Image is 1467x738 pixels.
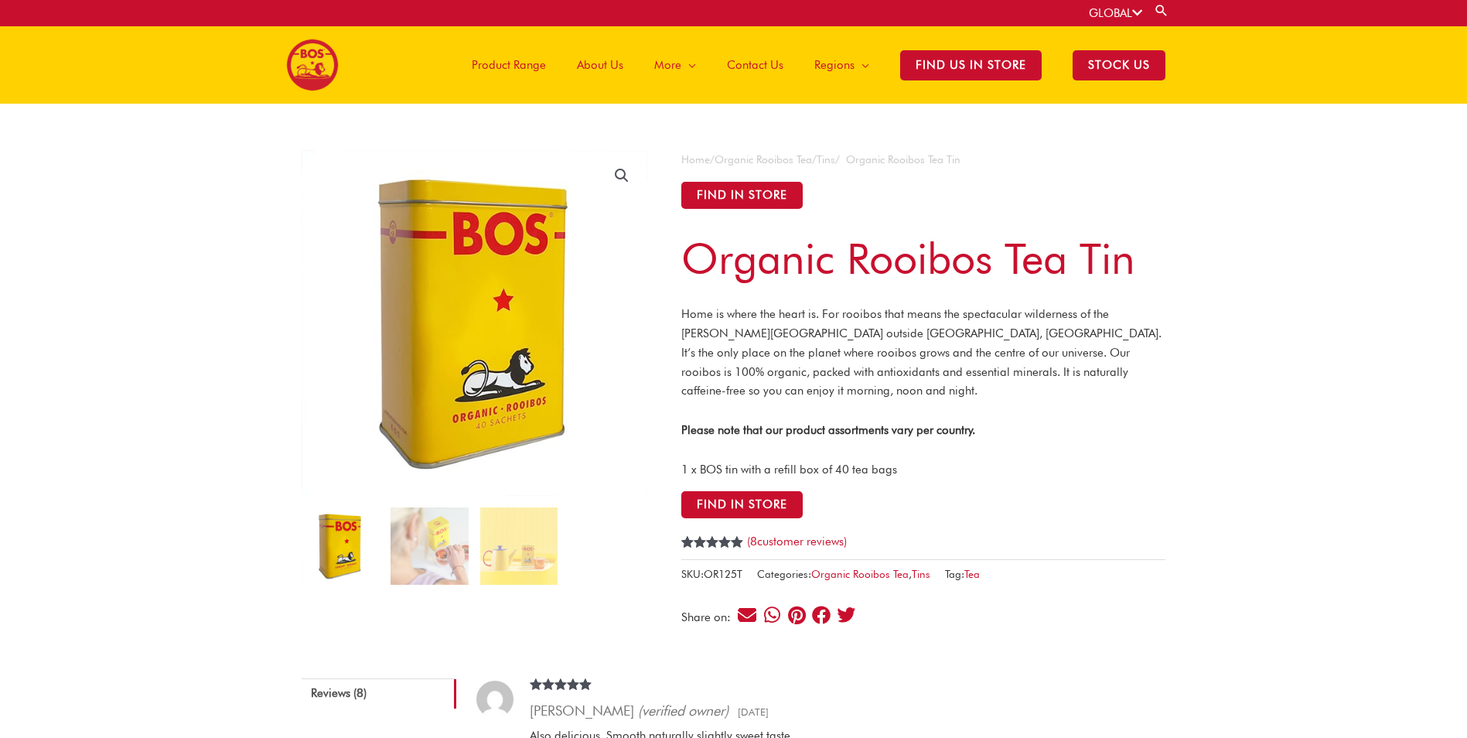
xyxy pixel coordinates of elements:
[1057,26,1181,104] a: STOCK US
[711,26,799,104] a: Contact Us
[811,604,832,625] div: Share on facebook
[762,604,783,625] div: Share on whatsapp
[1089,6,1142,20] a: GLOBAL
[964,568,980,580] a: Tea
[799,26,885,104] a: Regions
[1154,3,1169,18] a: Search button
[639,26,711,104] a: More
[912,568,930,580] a: Tins
[302,678,456,709] a: Reviews (8)
[561,26,639,104] a: About Us
[817,153,835,166] a: Tins
[530,678,592,719] span: Rated out of 5
[681,565,742,584] span: SKU:
[654,42,681,88] span: More
[750,535,757,548] span: 8
[302,150,647,496] img: BOS_tea-bag-tin-copy-1
[608,162,636,190] a: View full-screen image gallery
[681,182,803,209] button: Find in Store
[681,460,1165,480] p: 1 x BOS tin with a refill box of 40 tea bags
[638,702,728,719] em: (verified owner)
[391,507,468,585] img: hot-tea-1
[681,153,710,166] a: Home
[681,612,736,624] div: Share on:
[757,565,930,584] span: Categories: ,
[681,536,742,612] span: Rated out of 5 based on customer ratings
[1073,50,1165,80] span: STOCK US
[814,42,855,88] span: Regions
[836,604,857,625] div: Share on twitter
[727,42,783,88] span: Contact Us
[681,423,975,437] strong: Please note that our product assortments vary per country.
[732,706,769,718] time: [DATE]
[737,604,758,625] div: Share on email
[681,305,1165,401] p: Home is where the heart is. For rooibos that means the spectacular wilderness of the [PERSON_NAME...
[472,42,546,88] span: Product Range
[681,491,803,518] button: Find in Store
[885,26,1057,104] a: Find Us in Store
[286,39,339,91] img: BOS logo finals-200px
[945,565,980,584] span: Tag:
[681,233,1165,284] h1: Organic Rooibos Tea Tin
[704,568,742,580] span: OR125T
[681,150,1165,169] nav: Breadcrumb
[681,536,687,565] span: 8
[900,50,1042,80] span: Find Us in Store
[786,604,807,625] div: Share on pinterest
[577,42,623,88] span: About Us
[747,535,847,548] a: (8customer reviews)
[530,702,634,719] strong: [PERSON_NAME]
[302,507,379,585] img: BOS_tea-bag-tin-copy-1
[811,568,909,580] a: Organic Rooibos Tea
[480,507,558,585] img: hot-tea-2-copy
[445,26,1181,104] nav: Site Navigation
[715,153,812,166] a: Organic Rooibos Tea
[456,26,561,104] a: Product Range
